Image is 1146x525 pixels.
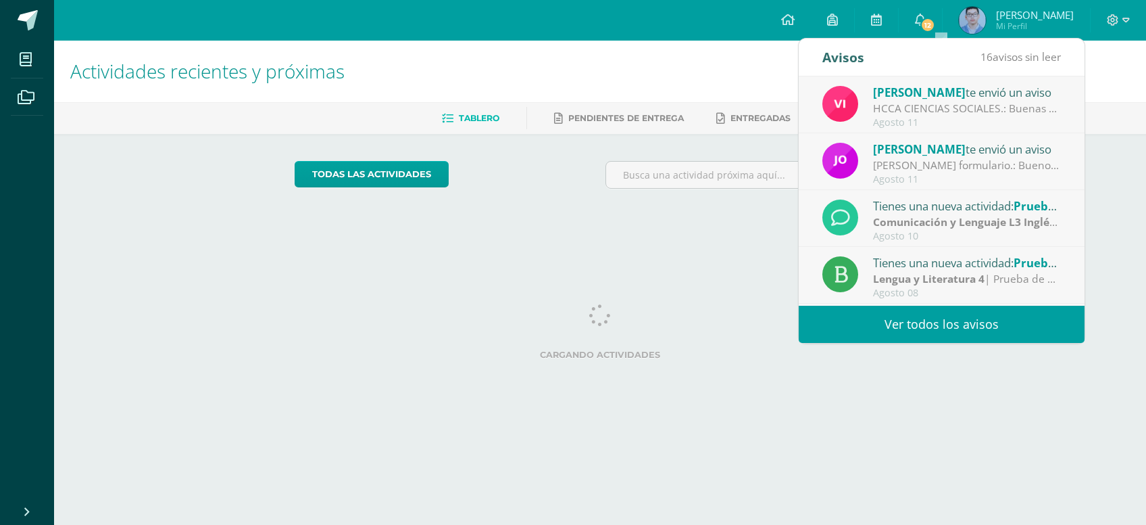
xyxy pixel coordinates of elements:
img: bd6d0aa147d20350c4821b7c643124fa.png [822,86,858,122]
span: Actividades recientes y próximas [70,58,345,84]
div: te envió un aviso [873,83,1061,101]
div: Tienes una nueva actividad: [873,197,1061,214]
a: Pendientes de entrega [554,108,684,129]
span: Entregadas [730,113,791,123]
div: Llenar formulario.: Buenos días jóvenes les comparto el siguiente link para que puedan llenar el ... [873,158,1061,173]
span: [PERSON_NAME] [996,8,1074,22]
label: Cargando actividades [295,350,906,360]
span: 16 [980,49,993,64]
div: te envió un aviso [873,140,1061,158]
span: Prueba de unidad [1014,255,1114,271]
span: avisos sin leer [980,49,1061,64]
div: | Prueba de Logro [873,214,1061,230]
img: a1925560b508ce76969deebab263b0a9.png [959,7,986,34]
a: Entregadas [716,108,791,129]
div: Agosto 08 [873,288,1061,299]
a: Tablero [442,108,499,129]
div: Avisos [822,39,864,76]
div: Agosto 11 [873,117,1061,129]
strong: Comunicación y Lenguaje L3 Inglés [873,214,1057,229]
span: Pendientes de entrega [568,113,684,123]
div: Agosto 11 [873,174,1061,185]
strong: Lengua y Literatura 4 [873,271,985,286]
span: Mi Perfil [996,20,1074,32]
span: Tablero [459,113,499,123]
a: todas las Actividades [295,161,449,187]
span: 12 [920,18,935,32]
span: [PERSON_NAME] [873,141,966,157]
span: [PERSON_NAME] [873,85,966,100]
div: HCCA CIENCIAS SOCIALES.: Buenas tardes a todos, un gusto saludarles. Por este medio envió la HCCA... [873,101,1061,116]
a: Ver todos los avisos [799,306,1085,343]
input: Busca una actividad próxima aquí... [606,162,905,188]
div: | Prueba de Logro [873,271,1061,287]
div: Tienes una nueva actividad: [873,254,1061,271]
img: 6614adf7432e56e5c9e182f11abb21f1.png [822,143,858,179]
div: Agosto 10 [873,231,1061,242]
